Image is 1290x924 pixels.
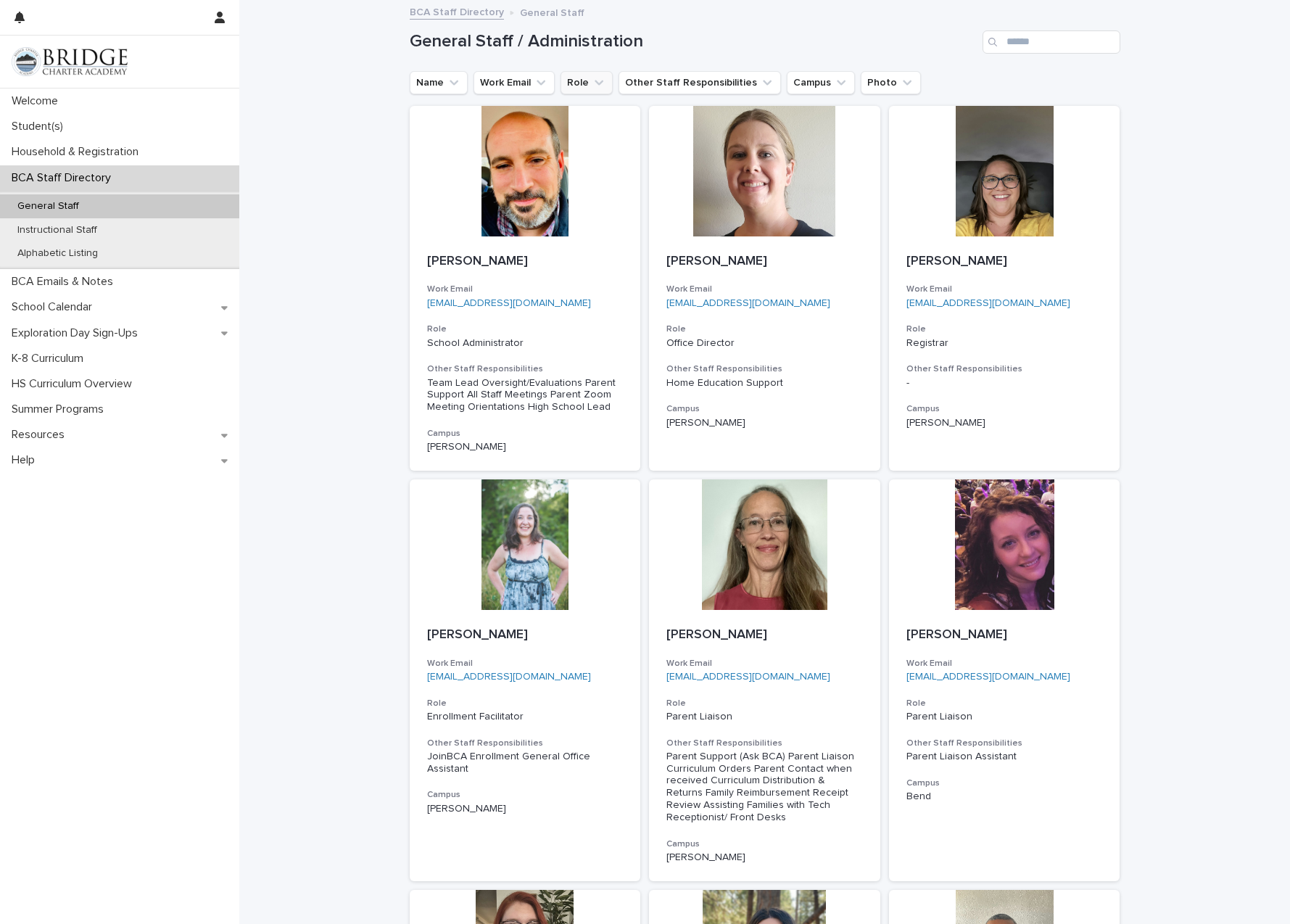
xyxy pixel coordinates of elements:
h3: Other Staff Responsibilities [666,363,863,375]
div: Home Education Support [666,377,863,389]
p: [PERSON_NAME] [906,254,1103,270]
p: BCA Emails & Notes [6,275,125,289]
input: Search [983,30,1120,54]
a: [PERSON_NAME]Work Email[EMAIL_ADDRESS][DOMAIN_NAME]RoleParent LiaisonOther Staff Responsibilities... [889,479,1120,881]
p: [PERSON_NAME] [666,254,863,270]
p: General Staff [6,200,91,213]
h3: Role [906,698,1103,709]
h3: Work Email [427,658,624,669]
p: Registrar [906,337,1103,350]
div: Parent Liaison Assistant [906,751,1103,763]
p: HS Curriculum Overview [6,377,144,391]
button: Work Email [474,71,555,94]
p: Instructional Staff [6,224,109,236]
a: [PERSON_NAME]Work Email[EMAIL_ADDRESS][DOMAIN_NAME]RoleEnrollment FacilitatorOther Staff Responsi... [410,479,641,881]
button: Photo [861,71,921,94]
h3: Work Email [427,284,624,295]
p: Alphabetic Listing [6,247,109,260]
p: Parent Liaison [666,711,863,723]
a: BCA Staff Directory [410,3,504,20]
h3: Campus [906,403,1103,415]
img: V1C1m3IdTEidaUdm9Hs0 [12,47,128,76]
h3: Work Email [906,658,1103,669]
p: [PERSON_NAME] [427,803,624,815]
h3: Other Staff Responsibilities [906,738,1103,749]
div: Team Lead Oversight/Evaluations Parent Support All Staff Meetings Parent Zoom Meeting Orientation... [427,377,624,413]
button: Campus [787,71,855,94]
a: [EMAIL_ADDRESS][DOMAIN_NAME] [666,672,830,682]
p: [PERSON_NAME] [427,441,624,453]
h1: General Staff / Administration [410,31,977,52]
button: Other Staff Responsibilities [619,71,781,94]
p: Welcome [6,94,70,108]
p: [PERSON_NAME] [427,627,624,643]
h3: Campus [427,428,624,440]
div: JoinBCA Enrollment General Office Assistant [427,751,624,775]
div: - [906,377,1103,389]
p: [PERSON_NAME] [666,627,863,643]
p: School Administrator [427,337,624,350]
div: Parent Support (Ask BCA) Parent Liaison Curriculum Orders Parent Contact when received Curriculum... [666,751,863,824]
p: [PERSON_NAME] [906,417,1103,429]
p: Student(s) [6,120,75,133]
h3: Role [427,323,624,335]
p: General Staff [520,4,584,20]
p: Office Director [666,337,863,350]
h3: Campus [906,777,1103,789]
h3: Work Email [666,658,863,669]
h3: Work Email [666,284,863,295]
a: [EMAIL_ADDRESS][DOMAIN_NAME] [427,672,591,682]
p: Enrollment Facilitator [427,711,624,723]
h3: Work Email [906,284,1103,295]
button: Name [410,71,468,94]
h3: Role [427,698,624,709]
p: Parent Liaison [906,711,1103,723]
p: [PERSON_NAME] [906,627,1103,643]
p: Exploration Day Sign-Ups [6,326,149,340]
a: [PERSON_NAME]Work Email[EMAIL_ADDRESS][DOMAIN_NAME]RoleSchool AdministratorOther Staff Responsibi... [410,106,641,471]
p: Help [6,453,46,467]
button: Role [561,71,613,94]
h3: Other Staff Responsibilities [427,738,624,749]
p: K-8 Curriculum [6,352,95,366]
a: [EMAIL_ADDRESS][DOMAIN_NAME] [906,672,1070,682]
a: [PERSON_NAME]Work Email[EMAIL_ADDRESS][DOMAIN_NAME]RoleParent LiaisonOther Staff Responsibilities... [649,479,880,881]
h3: Other Staff Responsibilities [906,363,1103,375]
h3: Other Staff Responsibilities [427,363,624,375]
p: Resources [6,428,76,442]
h3: Role [906,323,1103,335]
p: Summer Programs [6,403,115,416]
p: BCA Staff Directory [6,171,123,185]
p: School Calendar [6,300,104,314]
h3: Role [666,323,863,335]
p: [PERSON_NAME] [666,417,863,429]
a: [EMAIL_ADDRESS][DOMAIN_NAME] [427,298,591,308]
p: Household & Registration [6,145,150,159]
h3: Campus [666,403,863,415]
a: [EMAIL_ADDRESS][DOMAIN_NAME] [666,298,830,308]
a: [PERSON_NAME]Work Email[EMAIL_ADDRESS][DOMAIN_NAME]RoleRegistrarOther Staff Responsibilities-Camp... [889,106,1120,471]
h3: Other Staff Responsibilities [666,738,863,749]
h3: Role [666,698,863,709]
h3: Campus [427,789,624,801]
p: [PERSON_NAME] [666,851,863,864]
a: [EMAIL_ADDRESS][DOMAIN_NAME] [906,298,1070,308]
p: Bend [906,791,1103,803]
h3: Campus [666,838,863,850]
a: [PERSON_NAME]Work Email[EMAIL_ADDRESS][DOMAIN_NAME]RoleOffice DirectorOther Staff Responsibilitie... [649,106,880,471]
p: [PERSON_NAME] [427,254,624,270]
